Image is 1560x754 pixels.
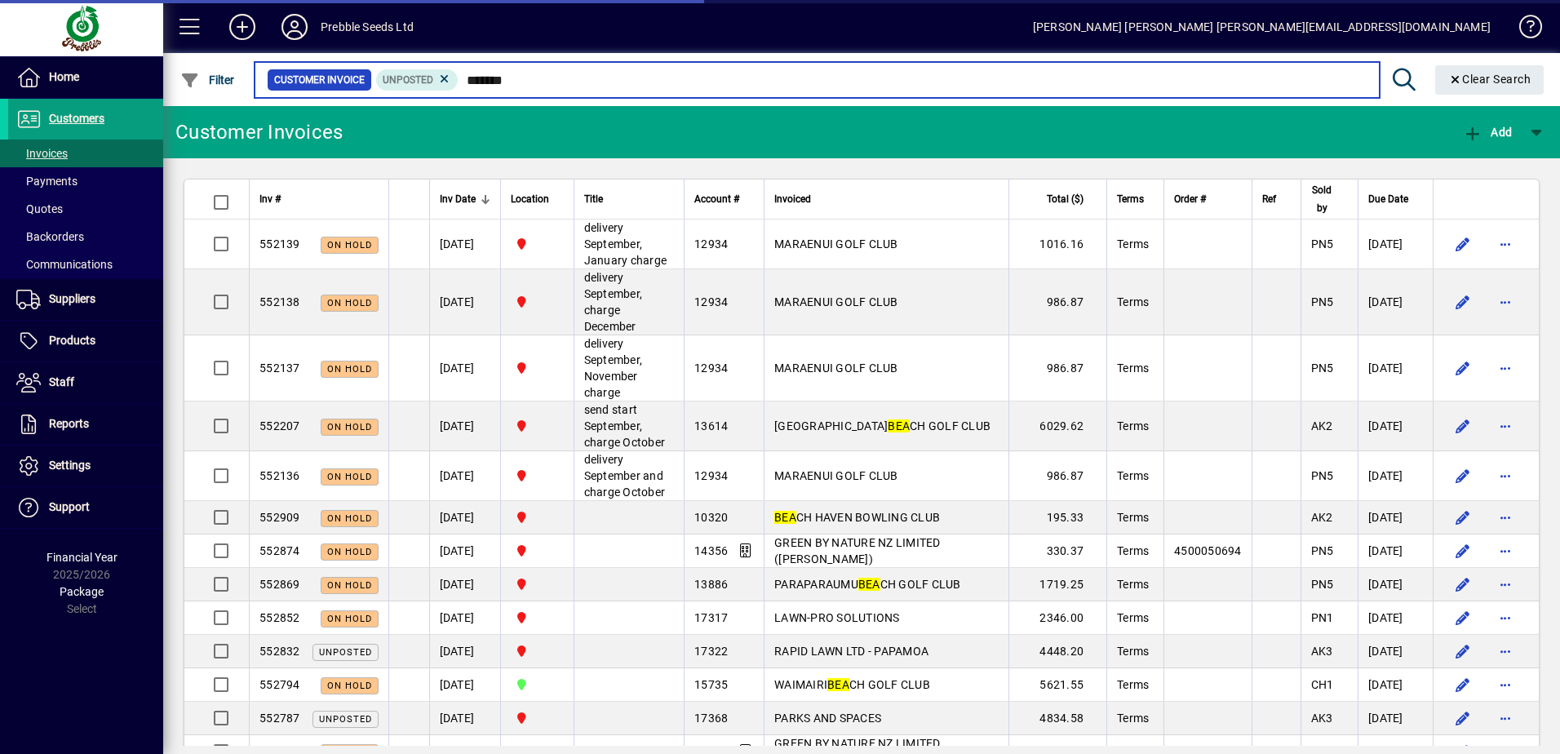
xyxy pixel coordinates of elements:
button: More options [1492,638,1518,664]
em: BEA [827,678,849,691]
span: On hold [327,614,372,624]
div: Title [584,190,675,208]
button: Add [216,12,268,42]
span: Sold by [1311,181,1333,217]
button: Clear [1435,65,1544,95]
span: delivery September, charge December [584,271,643,333]
span: MARAENUI GOLF CLUB [774,237,898,251]
a: Quotes [8,195,163,223]
div: Inv Date [440,190,490,208]
span: AK2 [1311,419,1333,432]
span: 552138 [259,295,300,308]
span: Unposted [383,74,433,86]
span: 12934 [694,361,728,375]
span: PN5 [1311,361,1334,375]
span: 552909 [259,511,300,524]
div: Sold by [1311,181,1348,217]
span: 17317 [694,611,728,624]
span: 13886 [694,578,728,591]
td: 986.87 [1008,451,1106,501]
span: Terms [1117,419,1149,432]
button: Edit [1450,355,1476,381]
td: [DATE] [429,702,500,735]
span: Terms [1117,578,1149,591]
td: [DATE] [429,501,500,534]
span: Payments [16,175,78,188]
span: Terms [1117,544,1149,557]
button: More options [1492,231,1518,257]
td: [DATE] [1358,501,1433,534]
span: Total ($) [1047,190,1084,208]
span: Account # [694,190,739,208]
div: Prebble Seeds Ltd [321,14,414,40]
span: PN5 [1311,544,1334,557]
div: Order # [1174,190,1242,208]
div: [PERSON_NAME] [PERSON_NAME] [PERSON_NAME][EMAIL_ADDRESS][DOMAIN_NAME] [1033,14,1491,40]
button: More options [1492,571,1518,597]
button: More options [1492,413,1518,439]
button: More options [1492,538,1518,564]
td: 330.37 [1008,534,1106,568]
td: [DATE] [1358,601,1433,635]
span: PARKS AND SPACES [774,712,881,725]
td: [DATE] [429,534,500,568]
span: Invoices [16,147,68,160]
mat-chip: Customer Invoice Status: Unposted [376,69,459,91]
span: Add [1463,126,1512,139]
span: Terms [1117,237,1149,251]
span: On hold [327,580,372,591]
span: Products [49,334,95,347]
em: BEA [858,578,880,591]
span: 10320 [694,511,728,524]
span: PN5 [1311,237,1334,251]
span: [GEOGRAPHIC_DATA] CH GOLF CLUB [774,419,991,432]
span: 552137 [259,361,300,375]
span: delivery September, November charge [584,337,643,399]
td: [DATE] [429,335,500,401]
span: 552794 [259,678,300,691]
span: Home [49,70,79,83]
td: 5621.55 [1008,668,1106,702]
div: Total ($) [1019,190,1098,208]
button: Edit [1450,463,1476,489]
span: LAWN-PRO SOLUTIONS [774,611,900,624]
span: Package [60,585,104,598]
span: Communications [16,258,113,271]
td: [DATE] [1358,668,1433,702]
span: Suppliers [49,292,95,305]
button: Edit [1450,504,1476,530]
a: Staff [8,362,163,403]
td: [DATE] [429,401,500,451]
div: Ref [1262,190,1291,208]
span: Invoiced [774,190,811,208]
a: Invoices [8,140,163,167]
span: PALMERSTON NORTH [511,642,564,660]
a: Products [8,321,163,361]
span: PALMERSTON NORTH [511,575,564,593]
span: 552139 [259,237,300,251]
span: PALMERSTON NORTH [511,235,564,253]
span: On hold [327,472,372,482]
td: 4834.58 [1008,702,1106,735]
button: Edit [1450,231,1476,257]
span: PALMERSTON NORTH [511,609,564,627]
span: 552136 [259,469,300,482]
span: Staff [49,375,74,388]
a: Settings [8,446,163,486]
button: Edit [1450,538,1476,564]
a: Backorders [8,223,163,251]
span: 552207 [259,419,300,432]
span: 4500050694 [1174,544,1242,557]
span: CH HAVEN BOWLING CLUB [774,511,940,524]
span: 552852 [259,611,300,624]
a: Suppliers [8,279,163,320]
span: Terms [1117,190,1144,208]
span: 13614 [694,419,728,432]
span: 552874 [259,544,300,557]
span: On hold [327,513,372,524]
a: Knowledge Base [1507,3,1540,56]
button: Filter [176,65,239,95]
em: BEA [888,419,910,432]
span: Customer Invoice [274,72,365,88]
td: [DATE] [429,220,500,269]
